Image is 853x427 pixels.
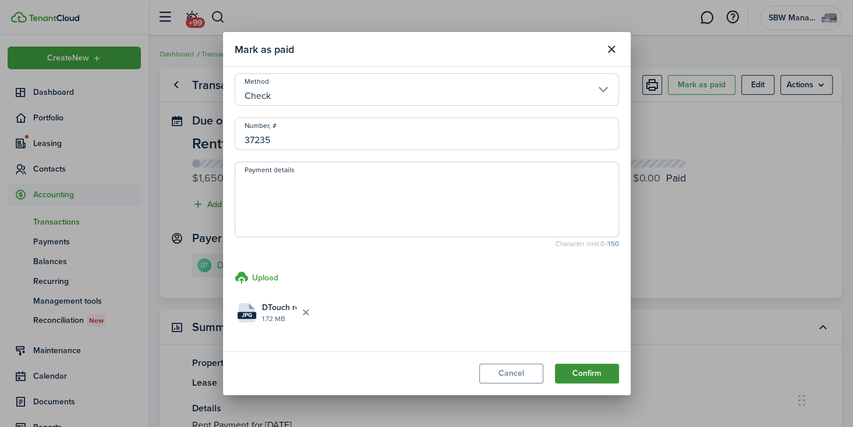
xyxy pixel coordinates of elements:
[262,314,296,324] file-size: 1.72 MB
[608,239,619,249] b: 150
[602,40,622,59] button: Close modal
[235,38,599,61] modal-title: Mark as paid
[252,272,278,284] h3: Upload
[296,303,316,323] button: Delete file
[235,240,619,247] small: Character limit: 0 /
[262,301,296,314] span: DTouch rent.jpg
[479,364,543,383] button: Cancel
[795,371,853,427] iframe: Chat Widget
[798,383,805,418] div: Drag
[238,303,256,322] file-icon: File
[238,312,256,319] file-extension: jpg
[555,364,619,383] button: Confirm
